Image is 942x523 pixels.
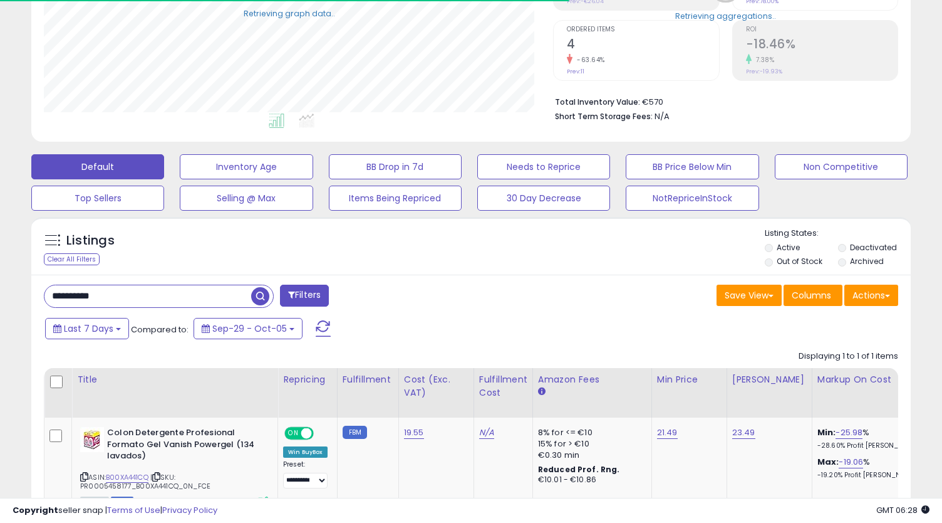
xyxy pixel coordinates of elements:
a: Terms of Use [107,504,160,516]
button: Inventory Age [180,154,313,179]
div: % [817,457,921,480]
button: Columns [784,285,842,306]
a: 21.49 [657,426,678,439]
th: The percentage added to the cost of goods (COGS) that forms the calculator for Min & Max prices. [812,368,931,418]
button: Needs to Reprice [477,154,610,179]
div: €10.01 - €10.86 [538,475,642,485]
h5: Listings [66,232,115,250]
div: Retrieving aggregations.. [675,10,776,21]
div: Fulfillment [343,373,393,386]
strong: Copyright [13,504,58,516]
div: Win BuyBox [283,446,328,458]
div: [PERSON_NAME] [732,373,807,386]
label: Active [777,242,800,253]
label: Out of Stock [777,256,822,267]
div: ASIN: [80,427,268,506]
a: -19.06 [839,456,863,468]
span: | SKU: PR0005458177_B00XA441CQ_0N_FCE [80,472,210,491]
div: Preset: [283,460,328,489]
button: Filters [280,285,329,307]
small: Amazon Fees. [538,386,546,398]
a: 19.55 [404,426,424,439]
span: Columns [792,289,831,302]
div: Amazon Fees [538,373,646,386]
button: Top Sellers [31,186,164,211]
button: Selling @ Max [180,186,313,211]
b: Colon Detergente Profesional Formato Gel Vanish Powergel (134 lavados) [107,427,259,465]
div: % [817,427,921,450]
div: 8% for <= €10 [538,427,642,438]
div: 15% for > €10 [538,438,642,450]
b: Max: [817,456,839,468]
button: Sep-29 - Oct-05 [194,318,303,339]
small: FBM [343,426,367,439]
p: -19.20% Profit [PERSON_NAME] [817,471,921,480]
span: Sep-29 - Oct-05 [212,322,287,335]
span: FBM [111,497,133,507]
a: 23.49 [732,426,755,439]
button: Save View [717,285,782,306]
button: BB Drop in 7d [329,154,462,179]
div: seller snap | | [13,505,217,517]
span: ON [286,428,301,439]
a: N/A [479,426,494,439]
button: Last 7 Days [45,318,129,339]
div: Fulfillment Cost [479,373,527,399]
label: Archived [850,256,884,267]
div: €0.30 min [538,450,642,461]
button: BB Price Below Min [626,154,758,179]
span: 2025-10-13 06:28 GMT [876,504,929,516]
div: Markup on Cost [817,373,926,386]
span: OFF [312,428,332,439]
div: Repricing [283,373,332,386]
img: 51CKADIDpaL._SL40_.jpg [80,427,104,452]
div: Cost (Exc. VAT) [404,373,468,399]
div: Retrieving graph data.. [244,8,335,19]
p: Listing States: [765,228,911,240]
div: Displaying 1 to 1 of 1 items [799,351,898,362]
span: Compared to: [131,324,189,335]
a: -25.98 [836,426,862,439]
span: Last 7 Days [64,322,113,335]
div: Title [77,373,272,386]
div: Min Price [657,373,722,386]
label: Deactivated [850,242,897,253]
button: NotRepriceInStock [626,186,758,211]
b: Min: [817,426,836,438]
button: Actions [844,285,898,306]
button: Default [31,154,164,179]
button: Non Competitive [775,154,908,179]
a: B00XA441CQ [106,472,148,483]
span: All listings currently available for purchase on Amazon [80,497,109,507]
p: -28.60% Profit [PERSON_NAME] [817,441,921,450]
a: Privacy Policy [162,504,217,516]
b: Reduced Prof. Rng. [538,464,620,475]
button: 30 Day Decrease [477,186,610,211]
div: Clear All Filters [44,253,100,265]
button: Items Being Repriced [329,186,462,211]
